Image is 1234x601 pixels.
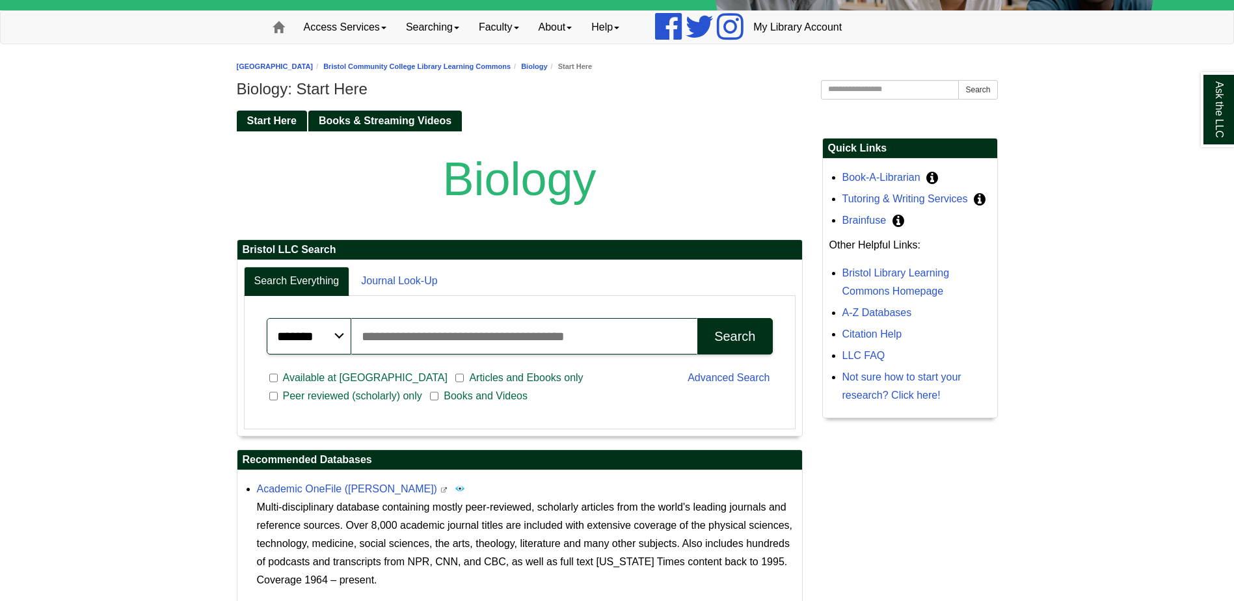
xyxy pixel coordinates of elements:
a: Advanced Search [688,372,770,383]
a: Citation Help [842,328,902,340]
a: Biology [521,62,547,70]
a: Access Services [294,11,396,44]
button: Search [697,318,772,354]
a: Search Everything [244,267,350,296]
h2: Bristol LLC Search [237,240,802,260]
a: Books & Streaming Videos [308,111,462,132]
input: Available at [GEOGRAPHIC_DATA] [269,372,278,384]
span: Books and Videos [438,388,533,404]
span: Books & Streaming Videos [319,115,451,126]
span: Biology [442,153,596,205]
img: Peer Reviewed [455,483,465,494]
span: Peer reviewed (scholarly) only [278,388,427,404]
input: Peer reviewed (scholarly) only [269,390,278,402]
div: Guide Pages [237,109,998,131]
button: Search [958,80,997,100]
a: Tutoring & Writing Services [842,193,968,204]
li: Start Here [548,60,593,73]
p: Other Helpful Links: [829,236,991,254]
p: Multi-disciplinary database containing mostly peer-reviewed, scholarly articles from the world's ... [257,498,796,589]
a: About [529,11,582,44]
a: Academic OneFile ([PERSON_NAME]) [257,483,437,494]
i: This link opens in a new window [440,487,448,493]
a: Searching [396,11,469,44]
a: Brainfuse [842,215,887,226]
a: Start Here [237,111,307,132]
a: Bristol Community College Library Learning Commons [323,62,511,70]
a: A-Z Databases [842,307,912,318]
div: Search [714,329,755,344]
input: Books and Videos [430,390,438,402]
a: Book-A-Librarian [842,172,920,183]
a: [GEOGRAPHIC_DATA] [237,62,314,70]
a: LLC FAQ [842,350,885,361]
a: Journal Look-Up [351,267,448,296]
a: My Library Account [744,11,852,44]
a: Not sure how to start your research? Click here! [842,371,961,401]
h2: Recommended Databases [237,450,802,470]
h2: Quick Links [823,139,997,159]
input: Articles and Ebooks only [455,372,464,384]
a: Faculty [469,11,529,44]
span: Articles and Ebooks only [464,370,588,386]
nav: breadcrumb [237,60,998,73]
a: Help [582,11,629,44]
h1: Biology: Start Here [237,80,998,98]
a: Bristol Library Learning Commons Homepage [842,267,950,297]
span: Available at [GEOGRAPHIC_DATA] [278,370,453,386]
span: Start Here [247,115,297,126]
